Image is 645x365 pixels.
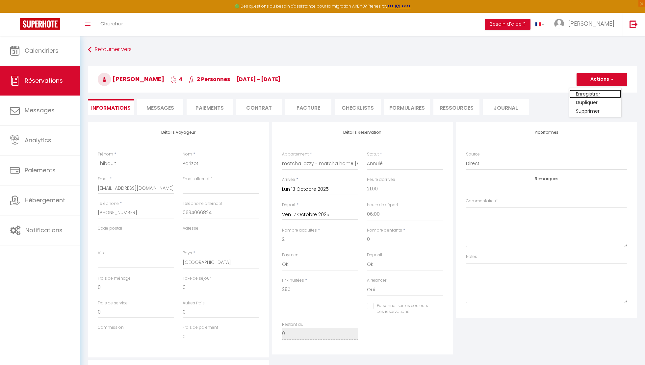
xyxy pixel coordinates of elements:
li: Paiements [187,99,233,115]
label: Payment [282,252,300,258]
label: Autres frais [183,300,205,306]
li: CHECKLISTS [335,99,381,115]
a: Retourner vers [88,44,637,56]
h4: Détails Voyageur [98,130,259,135]
label: Nombre d'adultes [282,227,317,234]
span: [PERSON_NAME] [98,75,164,83]
label: Frais de paiement [183,324,218,331]
label: Nom [183,151,192,157]
h4: Plateformes [466,130,627,135]
label: A relancer [367,277,386,284]
a: Dupliquer [569,98,621,107]
img: Super Booking [20,18,60,30]
a: >>> ICI <<<< [388,3,411,9]
label: Adresse [183,225,198,232]
h4: Détails Réservation [282,130,443,135]
a: Chercher [95,13,128,36]
label: Pays [183,250,192,256]
label: Notes [466,254,477,260]
span: [PERSON_NAME] [568,19,614,28]
img: logout [630,20,638,28]
span: [DATE] - [DATE] [236,75,281,83]
span: Analytics [25,136,51,144]
label: Restant dû [282,322,303,328]
label: Source [466,151,480,157]
span: 2 Personnes [189,75,230,83]
span: Notifications [25,226,63,234]
label: Appartement [282,151,309,157]
label: Deposit [367,252,382,258]
label: Frais de service [98,300,128,306]
img: ... [554,19,564,29]
label: Heure d'arrivée [367,177,395,183]
label: Téléphone [98,201,119,207]
span: Paiements [25,166,56,174]
label: Nombre d'enfants [367,227,402,234]
li: Informations [88,99,134,115]
label: Taxe de séjour [183,275,211,282]
a: ... [PERSON_NAME] [549,13,623,36]
span: 4 [170,75,182,83]
span: Chercher [100,20,123,27]
label: Statut [367,151,379,157]
span: Calendriers [25,46,59,55]
span: Hébergement [25,196,65,204]
span: Messages [146,104,174,112]
label: Téléphone alternatif [183,201,222,207]
label: Email alternatif [183,176,212,182]
label: Heure de départ [367,202,398,208]
a: Supprimer [569,107,621,115]
li: Ressources [433,99,479,115]
li: Journal [483,99,529,115]
button: Actions [577,73,627,86]
label: Email [98,176,109,182]
label: Ville [98,250,106,256]
li: Contrat [236,99,282,115]
label: Commission [98,324,124,331]
span: Réservations [25,76,63,85]
label: Prénom [98,151,113,157]
h4: Remarques [466,177,627,181]
button: Besoin d'aide ? [485,19,530,30]
li: FORMULAIRES [384,99,430,115]
label: Frais de ménage [98,275,131,282]
label: Arrivée [282,177,295,183]
label: Prix nuitées [282,277,304,284]
label: Commentaires [466,198,498,204]
a: Enregistrer [569,90,621,98]
label: Code postal [98,225,122,232]
li: Facture [285,99,331,115]
span: Messages [25,106,55,114]
label: Départ [282,202,296,208]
